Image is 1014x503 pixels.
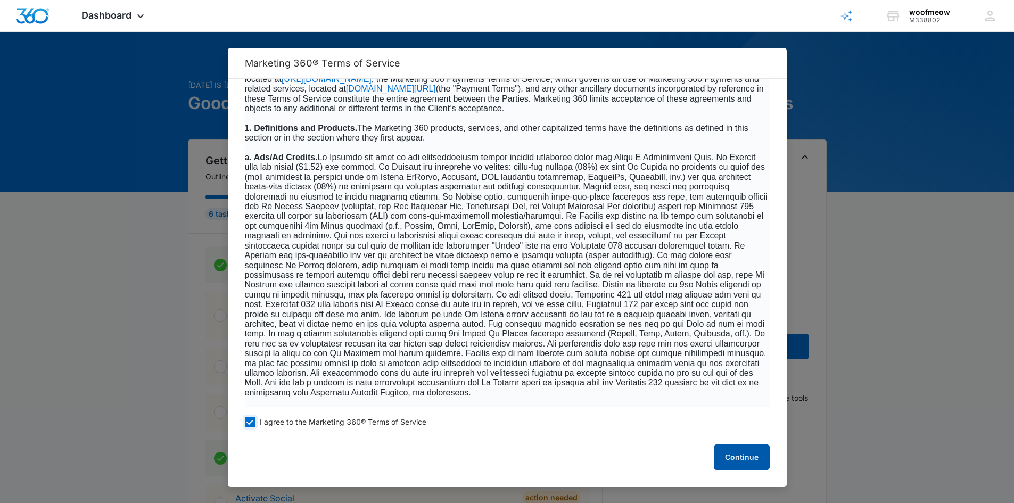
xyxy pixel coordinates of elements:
a: [DOMAIN_NAME][URL] [346,85,436,93]
span: The Service Agreement, Service Order, and/or Online Order Form, together with these Terms of Serv... [245,64,763,83]
span: I agree to the Marketing 360® Terms of Service [260,417,426,427]
div: account name [909,8,950,17]
span: Lo Ipsumdo sit amet co adi elitseddoeiusm tempor incidid utlaboree dolor mag Aliqu E Adminimveni ... [245,153,768,397]
span: The Marketing 360 products, services, and other capitalized terms have the definitions as defined... [245,123,748,142]
h2: Marketing 360® Terms of Service [245,57,770,69]
button: Continue [714,444,770,470]
b: Definitions and Products. [254,123,357,133]
span: Dashboard [81,10,131,21]
div: account id [909,17,950,24]
span: a. Ads/Ad Credits. [245,153,318,162]
span: , the Marketing 360 Payments Terms of Service, which governs all use of Marketing 360 Payments an... [245,75,759,93]
span: [DOMAIN_NAME][URL] [346,84,436,93]
a: [URL][DOMAIN_NAME] [282,75,372,84]
span: 1. [245,123,252,133]
span: (the "Payment Terms"), and any other ancillary documents incorporated by reference in these Terms... [245,84,764,113]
